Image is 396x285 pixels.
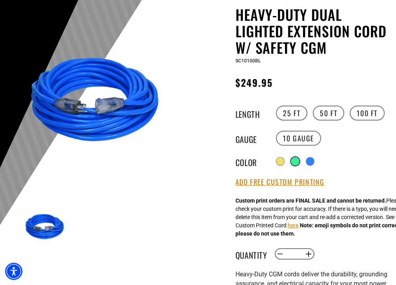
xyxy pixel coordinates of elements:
legend: Gauge [235,133,274,143]
label: 100 FT [350,106,385,121]
div: Accessibility Menu [5,263,22,280]
strong: Custom print orders are FINAL SALE and cannot be returned. [235,197,386,204]
legend: Length [235,108,274,118]
legend: Color [235,156,274,166]
button: Add Free Custom Printing [235,178,325,186]
img: blue [23,205,69,250]
label: 25 FT [276,106,307,121]
label: 50 FT [313,106,344,121]
img: blue [23,26,175,178]
span: SC10100BL [235,58,261,64]
span: $249.95 [235,75,273,90]
h1: Heavy-Duty Dual Lighted Extension Cord w/ Safety CGM [235,6,391,56]
label: Quantity [235,249,275,259]
label: 10 Gauge [276,131,321,146]
button: here [288,221,298,230]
